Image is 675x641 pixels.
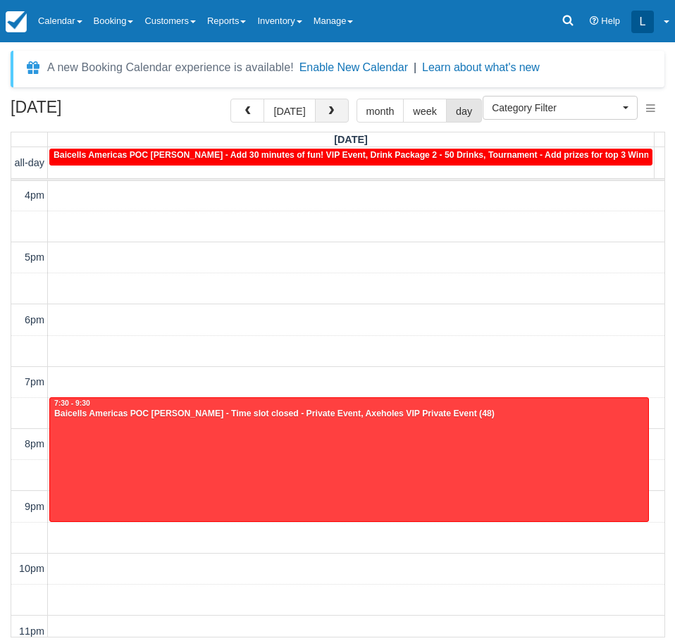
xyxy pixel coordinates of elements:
[19,563,44,574] span: 10pm
[25,314,44,325] span: 6pm
[446,99,482,123] button: day
[631,11,654,33] div: L
[6,11,27,32] img: checkfront-main-nav-mini-logo.png
[54,399,90,407] span: 7:30 - 9:30
[483,96,638,120] button: Category Filter
[54,409,645,420] div: Baicells Americas POC [PERSON_NAME] - Time slot closed - Private Event, Axeholes VIP Private Even...
[264,99,315,123] button: [DATE]
[357,99,404,123] button: month
[49,149,652,166] a: Baicells Americas POC [PERSON_NAME] - Add 30 minutes of fun! VIP Event, Drink Package 2 - 50 Drin...
[11,99,189,125] h2: [DATE]
[403,99,447,123] button: week
[334,134,368,145] span: [DATE]
[492,101,619,115] span: Category Filter
[25,189,44,201] span: 4pm
[25,501,44,512] span: 9pm
[414,61,416,73] span: |
[47,59,294,76] div: A new Booking Calendar experience is available!
[590,17,599,26] i: Help
[25,376,44,387] span: 7pm
[422,61,540,73] a: Learn about what's new
[601,15,620,26] span: Help
[19,626,44,637] span: 11pm
[25,438,44,449] span: 8pm
[299,61,408,75] button: Enable New Calendar
[25,251,44,263] span: 5pm
[49,397,649,522] a: 7:30 - 9:30Baicells Americas POC [PERSON_NAME] - Time slot closed - Private Event, Axeholes VIP P...
[54,150,675,160] span: Baicells Americas POC [PERSON_NAME] - Add 30 minutes of fun! VIP Event, Drink Package 2 - 50 Drin...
